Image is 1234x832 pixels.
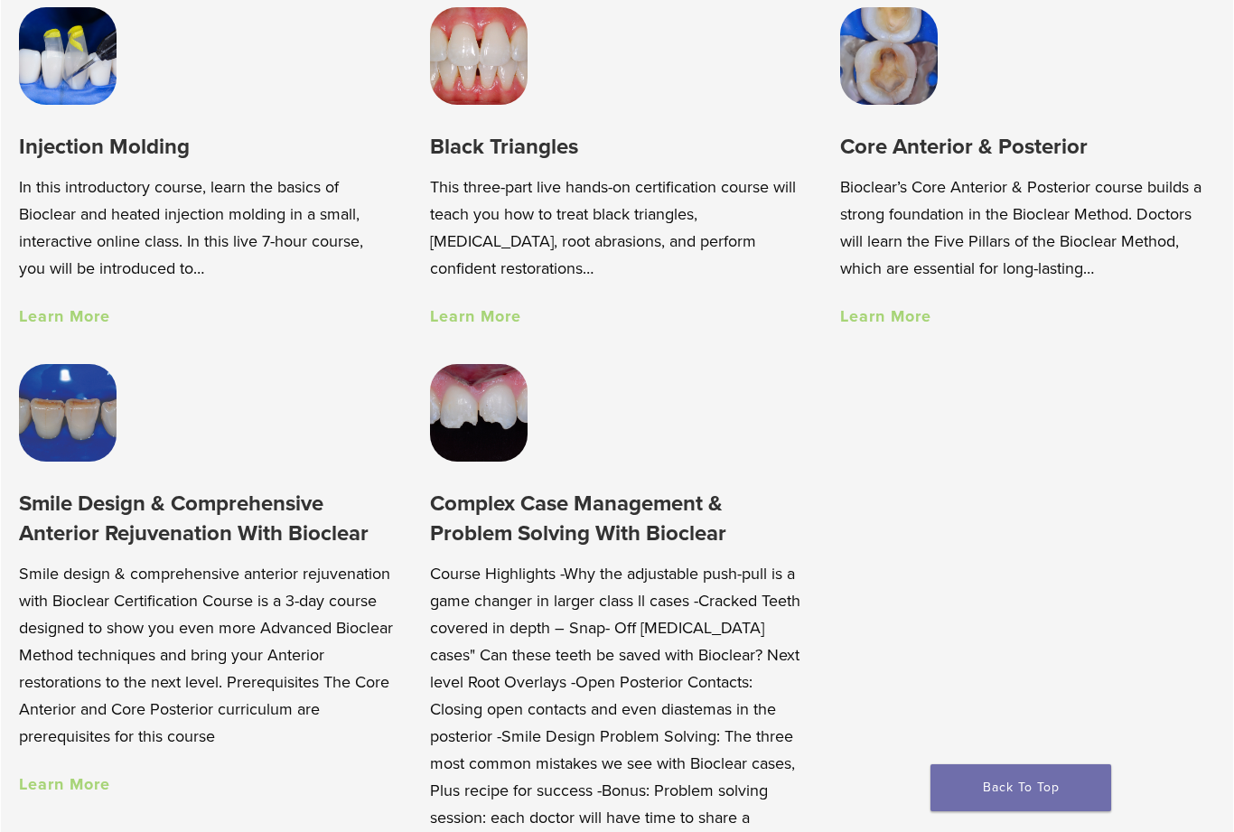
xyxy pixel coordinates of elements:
p: Bioclear’s Core Anterior & Posterior course builds a strong foundation in the Bioclear Method. Do... [840,173,1215,282]
p: This three-part live hands-on certification course will teach you how to treat black triangles, [... [430,173,805,282]
a: Learn More [840,306,931,326]
h3: Smile Design & Comprehensive Anterior Rejuvenation With Bioclear [19,489,394,549]
a: Back To Top [930,764,1111,811]
a: Learn More [19,306,110,326]
p: In this introductory course, learn the basics of Bioclear and heated injection molding in a small... [19,173,394,282]
h3: Injection Molding [19,132,394,162]
h3: Core Anterior & Posterior [840,132,1215,162]
h3: Complex Case Management & Problem Solving With Bioclear [430,489,805,549]
h3: Black Triangles [430,132,805,162]
p: Smile design & comprehensive anterior rejuvenation with Bioclear Certification Course is a 3-day ... [19,560,394,750]
a: Learn More [430,306,521,326]
a: Learn More [19,774,110,794]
